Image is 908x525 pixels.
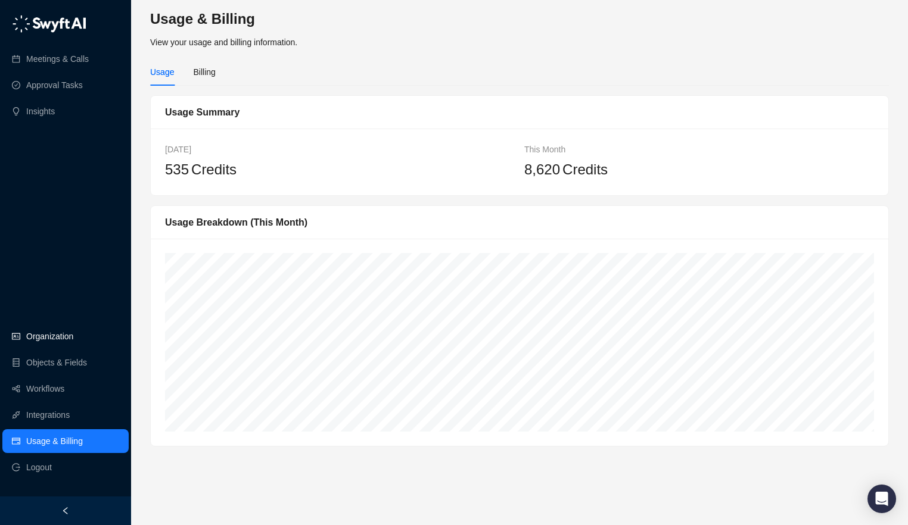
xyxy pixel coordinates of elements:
[524,143,874,156] div: This Month
[26,429,83,453] a: Usage & Billing
[524,161,560,177] span: 8,620
[867,485,896,513] div: Open Intercom Messenger
[12,463,20,471] span: logout
[562,158,608,181] span: Credits
[193,65,215,79] div: Billing
[165,143,515,156] div: [DATE]
[165,215,874,230] div: Usage Breakdown (This Month)
[150,10,889,29] h3: Usage & Billing
[191,158,237,181] span: Credits
[26,324,73,348] a: Organization
[26,47,89,71] a: Meetings & Calls
[165,161,189,177] span: 535
[26,403,70,427] a: Integrations
[165,105,874,120] div: Usage Summary
[26,351,87,374] a: Objects & Fields
[12,15,86,33] img: logo-05li4sbe.png
[26,99,55,123] a: Insights
[61,507,70,515] span: left
[26,455,52,479] span: Logout
[26,377,64,401] a: Workflows
[150,65,174,79] div: Usage
[150,37,297,47] span: View your usage and billing information.
[26,73,83,97] a: Approval Tasks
